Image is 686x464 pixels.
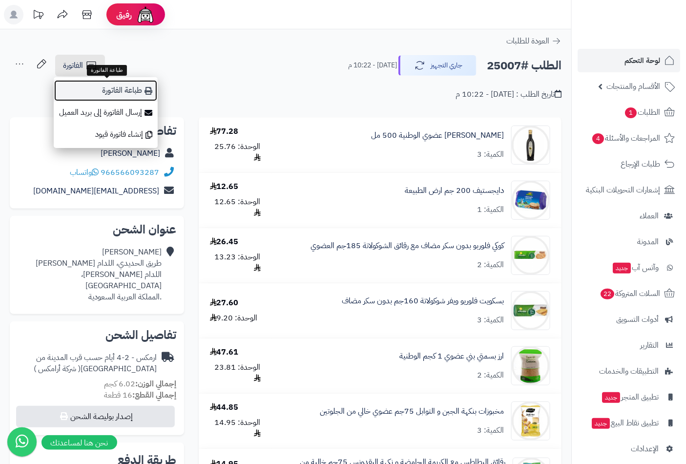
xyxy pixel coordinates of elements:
a: كوكي فلوربو بدون سكر مضاف مع رقائق الشوكولاتة 185جم العضوي [311,240,504,252]
div: 77.28 [210,126,239,137]
a: المدونة [578,230,680,253]
div: الوحدة: 23.81 [210,362,261,384]
div: الوحدة: 9.20 [210,313,258,324]
h2: الطلب #25007 [487,56,561,76]
img: C08A0040-90x90.jpg [512,126,550,165]
div: الوحدة: 14.95 [210,417,261,440]
img: 1694978620-81+jjTN-z8L._AC_SX679_-90x90.jpg [512,291,550,330]
span: جديد [602,392,620,403]
div: 26.45 [210,236,239,248]
a: المراجعات والأسئلة4 [578,127,680,150]
small: [DATE] - 10:22 م [348,61,397,70]
span: تطبيق المتجر [601,390,659,404]
div: تاريخ الطلب : [DATE] - 10:22 م [456,89,561,100]
h2: تفاصيل الشحن [18,329,176,341]
div: الكمية: 2 [477,259,504,271]
button: إصدار بوليصة الشحن [16,406,175,427]
span: إشعارات التحويلات البنكية [586,183,660,197]
div: الكمية: 1 [477,204,504,215]
img: Digestives.jpg.320x400_q95_upscale-True-90x90.jpg [512,181,550,220]
a: [EMAIL_ADDRESS][DOMAIN_NAME] [33,185,159,197]
span: الفاتورة [63,60,83,71]
span: لوحة التحكم [624,54,660,67]
a: الفاتورة [55,55,105,76]
a: إرسال الفاتورة إلى بريد العميل [54,102,158,124]
span: الأقسام والمنتجات [606,80,660,93]
a: طلبات الإرجاع [578,152,680,176]
div: طباعة الفاتورة [87,65,127,76]
a: واتساب [70,167,99,178]
span: التطبيقات والخدمات [599,364,659,378]
div: الوحدة: 25.76 [210,141,261,164]
span: السلات المتروكة [600,287,660,300]
span: المدونة [637,235,659,249]
div: [PERSON_NAME] طريق الحديدي، اللدام [PERSON_NAME] اللدام [PERSON_NAME]، [GEOGRAPHIC_DATA] .المملكة... [18,247,162,302]
a: الإعدادات [578,437,680,461]
button: جاري التجهيز [398,55,477,76]
a: أدوات التسويق [578,308,680,331]
a: [PERSON_NAME] عضوي الوطنية 500 مل [371,130,504,141]
div: الكمية: 2 [477,370,504,381]
a: دايجستيف 200 جم ارض الطبيعة [405,185,504,196]
a: تطبيق نقاط البيعجديد [578,411,680,435]
span: 22 [601,289,614,299]
div: ارمكس - 2-4 أيام حسب قرب المدينة من [GEOGRAPHIC_DATA] [18,352,157,375]
a: إنشاء فاتورة قيود [54,124,158,146]
img: ai-face.png [136,5,155,24]
small: 6.02 كجم [104,378,176,390]
a: السلات المتروكة22 [578,282,680,305]
div: الكمية: 3 [477,425,504,436]
a: [PERSON_NAME] [101,148,160,159]
small: 16 قطعة [104,389,176,401]
a: 966566093287 [101,167,159,178]
img: 10-90x90.png [512,236,550,275]
div: الوحدة: 12.65 [210,196,261,219]
span: التقارير [640,338,659,352]
img: 1710502869-img_5578774917522711211_8413164013038_1_L-90x90.jpg [512,401,550,441]
span: جديد [592,418,610,429]
a: ارز بسمتي بني عضوي 1 كجم الوطنية [399,351,504,362]
h2: عنوان الشحن [18,224,176,235]
a: مخبوزات بنكهة الجبن و التوابل 75جم عضوي خالي من الجلوتين [320,406,504,417]
span: تطبيق نقاط البيع [591,416,659,430]
h2: تفاصيل العميل [18,125,176,137]
span: الطلبات [624,105,660,119]
a: العملاء [578,204,680,228]
a: التطبيقات والخدمات [578,359,680,383]
span: 1 [625,107,637,118]
div: 44.85 [210,402,239,413]
strong: إجمالي القطع: [132,389,176,401]
div: الكمية: 3 [477,149,504,160]
a: إشعارات التحويلات البنكية [578,178,680,202]
span: رفيق [116,9,132,21]
span: وآتس آب [612,261,659,274]
a: العودة للطلبات [506,35,561,47]
div: 47.61 [210,347,239,358]
a: التقارير [578,334,680,357]
a: الطلبات1 [578,101,680,124]
strong: إجمالي الوزن: [135,378,176,390]
div: 12.65 [210,181,239,192]
span: الإعدادات [631,442,659,456]
span: المراجعات والأسئلة [591,131,660,145]
a: تطبيق المتجرجديد [578,385,680,409]
a: تحديثات المنصة [26,5,50,27]
span: طلبات الإرجاع [621,157,660,171]
a: طباعة الفاتورة [54,80,158,102]
span: 4 [592,133,604,144]
div: الوحدة: 13.23 [210,252,261,274]
a: بسكويت فلوريو ويفر شوكولاتة 160جم بدون سكر مضاف [342,295,504,307]
span: أدوات التسويق [616,313,659,326]
span: العودة للطلبات [506,35,549,47]
div: الكمية: 3 [477,315,504,326]
img: 1690644962-6281062537855-90x90.jpg [512,346,550,385]
div: 27.60 [210,297,239,309]
span: العملاء [640,209,659,223]
a: لوحة التحكم [578,49,680,72]
span: جديد [613,263,631,274]
a: وآتس آبجديد [578,256,680,279]
span: ( شركة أرامكس ) [34,363,81,375]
